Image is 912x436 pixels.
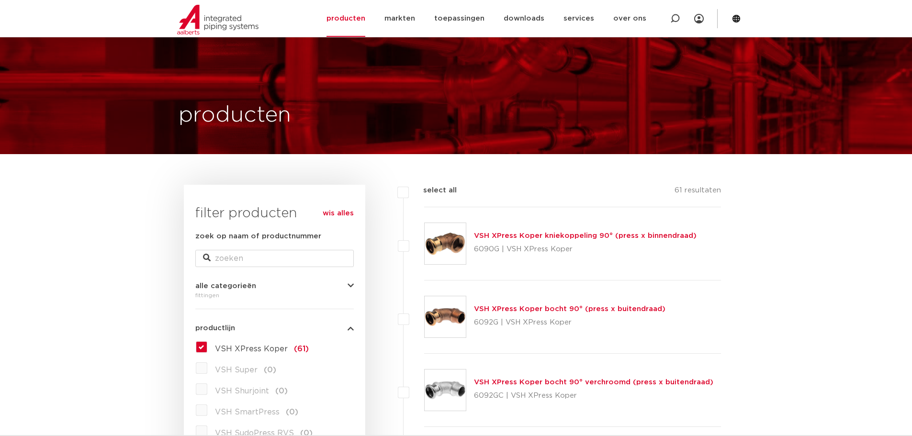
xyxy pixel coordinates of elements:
a: wis alles [323,208,354,219]
span: (0) [264,366,276,374]
input: zoeken [195,250,354,267]
span: VSH XPress Koper [215,345,288,353]
button: alle categorieën [195,282,354,290]
a: VSH XPress Koper bocht 90° (press x buitendraad) [474,305,665,313]
span: VSH Shurjoint [215,387,269,395]
div: fittingen [195,290,354,301]
img: Thumbnail for VSH XPress Koper bocht 90° (press x buitendraad) [425,296,466,337]
button: productlijn [195,324,354,332]
h3: filter producten [195,204,354,223]
h1: producten [179,100,291,131]
img: Thumbnail for VSH XPress Koper kniekoppeling 90° (press x binnendraad) [425,223,466,264]
a: VSH XPress Koper bocht 90° verchroomd (press x buitendraad) [474,379,713,386]
span: (61) [294,345,309,353]
p: 6092GC | VSH XPress Koper [474,388,713,403]
label: select all [409,185,457,196]
label: zoek op naam of productnummer [195,231,321,242]
span: (0) [275,387,288,395]
span: productlijn [195,324,235,332]
span: alle categorieën [195,282,256,290]
p: 6090G | VSH XPress Koper [474,242,697,257]
p: 6092G | VSH XPress Koper [474,315,665,330]
a: VSH XPress Koper kniekoppeling 90° (press x binnendraad) [474,232,697,239]
span: VSH SmartPress [215,408,280,416]
span: VSH Super [215,366,258,374]
p: 61 resultaten [675,185,721,200]
img: Thumbnail for VSH XPress Koper bocht 90° verchroomd (press x buitendraad) [425,369,466,411]
span: (0) [286,408,298,416]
